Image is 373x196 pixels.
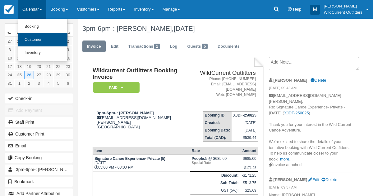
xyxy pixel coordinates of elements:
em: -$171.25 [242,166,256,170]
h1: Wildcurrent Outfitters Booking Invoice [93,67,188,80]
a: 20 [34,62,44,71]
p: [PERSON_NAME] [324,3,362,9]
td: $513.75 [240,179,258,187]
div: $685.00 [242,156,256,166]
a: 9 [63,45,73,54]
button: Email [5,141,73,151]
a: 27 [34,71,44,79]
a: Log [165,41,182,53]
p: [EMAIL_ADDRESS][DOMAIN_NAME][PERSON_NAME], Re: Signature Canoe Experience- Private - [DATE] ( ) T... [269,93,353,162]
th: Amount [240,147,258,155]
a: more... [280,157,292,161]
th: Rate [190,147,240,155]
td: [DATE] 05:00 PM - 08:00 PM [93,155,190,171]
a: XJDF-250825 [284,111,309,115]
a: Delete [311,78,326,83]
a: 11 [15,54,24,62]
th: Sat [63,30,73,37]
td: 5 @ $685.00 [190,155,240,171]
a: 1 [15,79,24,88]
a: 4 [15,45,24,54]
a: 5 [53,79,63,88]
button: Bookmark [5,177,73,187]
div: Invoice attached [269,162,353,168]
a: 25 [15,71,24,79]
td: GST (5%): [190,187,240,194]
a: 3 [5,45,15,54]
a: 27 [5,37,15,45]
div: M [310,5,320,15]
a: 29 [53,71,63,79]
a: 10 [5,54,15,62]
a: Customer [18,33,67,46]
th: Mon [15,30,24,37]
button: Copy Booking [5,153,73,163]
strong: XJDF-250825 [233,113,256,117]
strong: People [192,156,205,161]
th: Sun [5,30,15,37]
a: Transactions1 [124,41,165,53]
th: Item [93,147,190,155]
a: 3 [34,79,44,88]
div: [EMAIL_ADDRESS][DOMAIN_NAME][PERSON_NAME] [GEOGRAPHIC_DATA] [93,111,188,129]
a: 26 [24,71,34,79]
a: Paid [93,82,137,93]
th: Total (CAD): [203,134,232,142]
span: Help [293,7,302,12]
td: [DATE] [232,119,258,127]
a: Booking [18,20,67,33]
a: 16 [63,54,73,62]
a: 2 [63,37,73,45]
strong: 3pm-6pm-: [PERSON_NAME] [97,111,154,115]
a: Edit [106,41,123,53]
a: 18 [15,62,24,71]
a: 22 [53,62,63,71]
th: Booking Date: [203,127,232,134]
a: 28 [15,37,24,45]
th: Discount: [190,172,240,179]
address: Phone: [PHONE_NUMBER] Email: [EMAIL_ADDRESS][DOMAIN_NAME] Web: [DOMAIN_NAME] [190,76,256,98]
a: 28 [44,71,53,79]
img: checkfront-main-nav-mini-logo.png [4,5,14,14]
a: 19 [24,62,34,71]
a: 24 [5,71,15,79]
a: Inventory [18,46,67,60]
ul: Calendar [18,19,68,61]
a: Guests5 [182,41,212,53]
i: Help [288,7,292,12]
a: 17 [5,62,15,71]
h1: 3pm-6pm-: [PERSON_NAME], [82,25,353,32]
p: WildCurrent Outfitters [324,9,362,16]
td: $539.44 [232,134,258,142]
a: Delete [321,177,337,182]
button: Check-in [5,93,73,103]
th: Created: [203,119,232,127]
span: 1 [154,44,160,49]
td: [DATE] [232,127,258,134]
em: Special Rate [192,161,239,165]
a: 31 [5,79,15,88]
a: Staff Print [5,117,73,127]
a: 2 [24,79,34,88]
a: 23 [63,62,73,71]
a: 21 [44,62,53,71]
strong: [PERSON_NAME] [274,177,307,182]
a: 4 [44,79,53,88]
strong: Signature Canoe Experience- Private (5) [94,156,165,161]
a: Invoice [82,41,106,53]
a: Documents [213,41,244,53]
span: [DATE] [174,25,195,32]
h2: WildCurrent Outfitters [190,70,256,76]
a: 30 [63,71,73,79]
td: $25.69 [240,187,258,194]
a: Customer Print [5,129,73,139]
th: Sub-Total: [190,179,240,187]
button: Add Payment [5,105,73,115]
em: Paid [93,82,140,93]
em: [DATE] 09:42 AM [269,85,353,92]
td: -$171.25 [240,172,258,179]
a: Edit [308,177,319,182]
a: 6 [63,79,73,88]
strong: [PERSON_NAME] [274,78,307,83]
span: 5 [202,44,208,49]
